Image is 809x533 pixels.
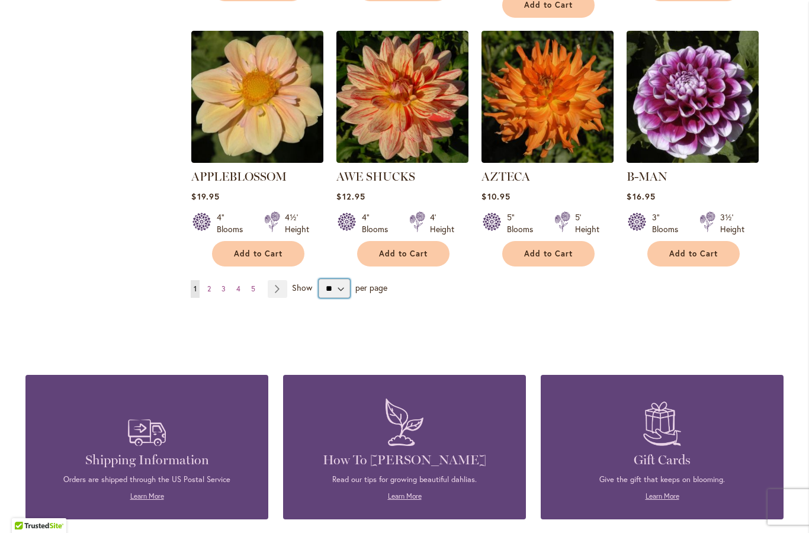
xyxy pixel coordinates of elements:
[362,211,395,235] div: 4" Blooms
[669,249,718,259] span: Add to Cart
[647,241,740,266] button: Add to Cart
[336,169,415,184] a: AWE SHUCKS
[336,191,365,202] span: $12.95
[130,492,164,500] a: Learn More
[481,154,614,165] a: AZTECA
[627,154,759,165] a: B-MAN
[221,284,226,293] span: 3
[248,280,258,298] a: 5
[481,169,530,184] a: AZTECA
[292,282,312,293] span: Show
[234,249,282,259] span: Add to Cart
[524,249,573,259] span: Add to Cart
[219,280,229,298] a: 3
[558,474,766,485] p: Give the gift that keeps on blooming.
[204,280,214,298] a: 2
[194,284,197,293] span: 1
[652,211,685,235] div: 3" Blooms
[627,169,667,184] a: B-MAN
[575,211,599,235] div: 5' Height
[481,191,510,202] span: $10.95
[43,474,251,485] p: Orders are shipped through the US Postal Service
[212,241,304,266] button: Add to Cart
[236,284,240,293] span: 4
[251,284,255,293] span: 5
[627,191,655,202] span: $16.95
[336,154,468,165] a: AWE SHUCKS
[43,452,251,468] h4: Shipping Information
[558,452,766,468] h4: Gift Cards
[357,241,450,266] button: Add to Cart
[191,154,323,165] a: APPLEBLOSSOM
[191,169,287,184] a: APPLEBLOSSOM
[481,31,614,163] img: AZTECA
[301,474,508,485] p: Read our tips for growing beautiful dahlias.
[217,211,250,235] div: 4" Blooms
[388,492,422,500] a: Learn More
[9,491,42,524] iframe: Launch Accessibility Center
[336,31,468,163] img: AWE SHUCKS
[191,191,219,202] span: $19.95
[720,211,744,235] div: 3½' Height
[430,211,454,235] div: 4' Height
[502,241,595,266] button: Add to Cart
[207,284,211,293] span: 2
[233,280,243,298] a: 4
[627,31,759,163] img: B-MAN
[301,452,508,468] h4: How To [PERSON_NAME]
[379,249,428,259] span: Add to Cart
[646,492,679,500] a: Learn More
[191,31,323,163] img: APPLEBLOSSOM
[285,211,309,235] div: 4½' Height
[355,282,387,293] span: per page
[507,211,540,235] div: 5" Blooms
